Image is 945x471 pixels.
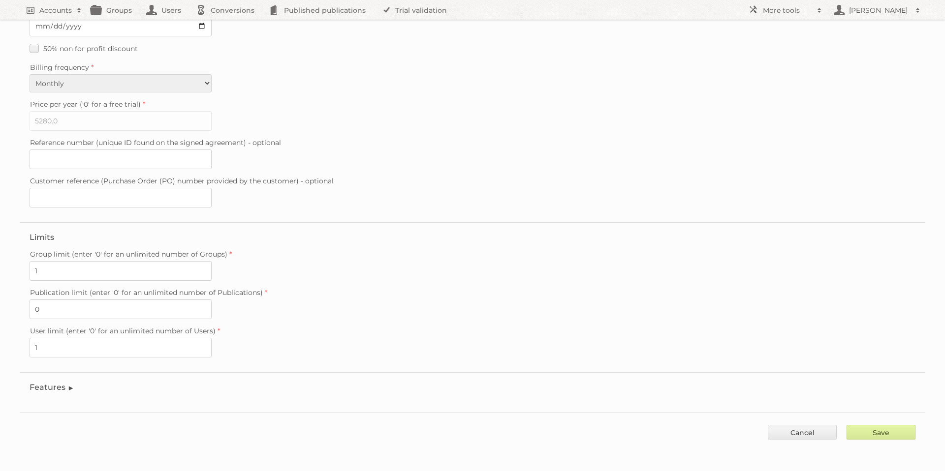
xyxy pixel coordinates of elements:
[763,5,812,15] h2: More tools
[30,138,281,147] span: Reference number (unique ID found on the signed agreement) - optional
[30,288,263,297] span: Publication limit (enter '0' for an unlimited number of Publications)
[39,5,72,15] h2: Accounts
[768,425,837,440] a: Cancel
[30,177,334,185] span: Customer reference (Purchase Order (PO) number provided by the customer) - optional
[30,233,54,242] legend: Limits
[30,383,74,392] legend: Features
[30,326,216,335] span: User limit (enter '0' for an unlimited number of Users)
[847,425,915,440] input: Save
[847,5,911,15] h2: [PERSON_NAME]
[30,250,227,259] span: Group limit (enter '0' for an unlimited number of Groups)
[30,100,141,109] span: Price per year ('0' for a free trial)
[43,44,138,53] span: 50% non for profit discount
[30,63,89,72] span: Billing frequency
